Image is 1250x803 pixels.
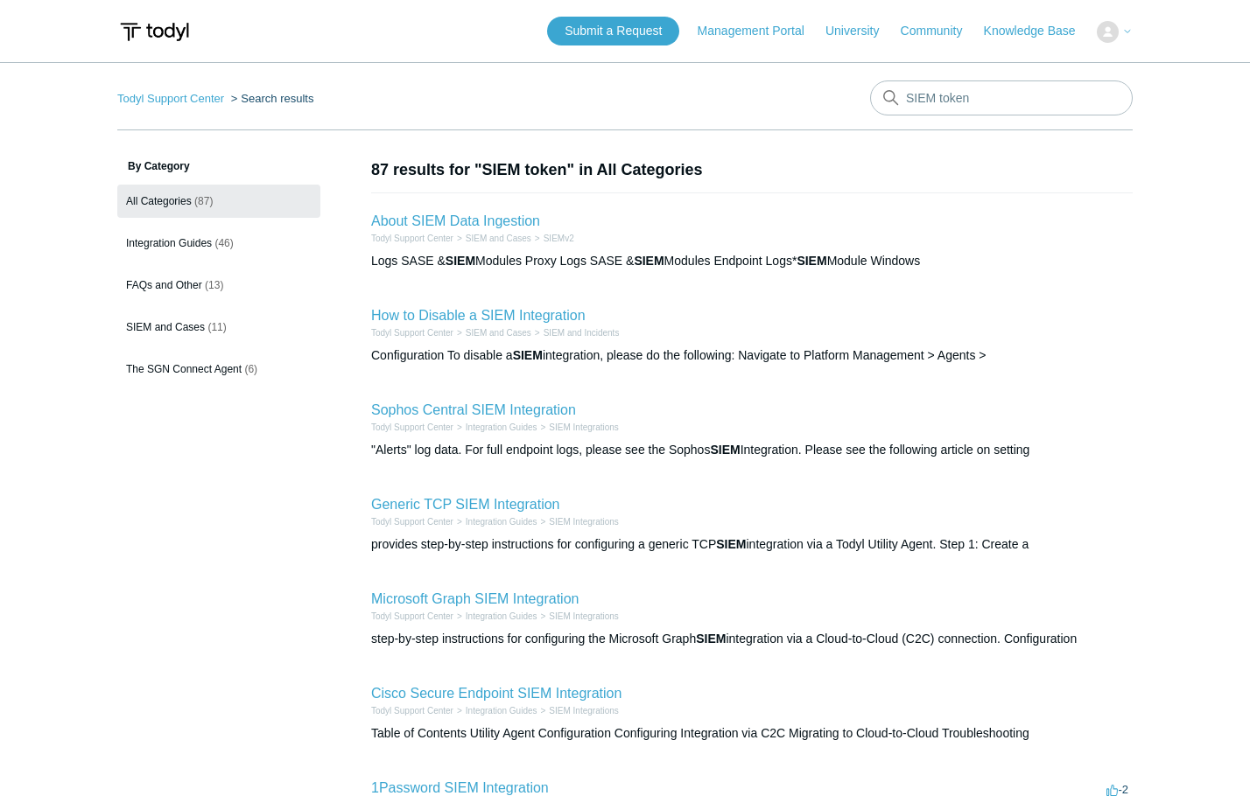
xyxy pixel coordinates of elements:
em: SIEM [513,348,543,362]
a: Todyl Support Center [371,611,453,621]
a: University [825,22,896,40]
div: step-by-step instructions for configuring the Microsoft Graph integration via a Cloud-to-Cloud (C... [371,630,1133,648]
a: Submit a Request [547,17,679,45]
a: SIEM and Cases [466,328,531,338]
li: Search results [228,92,314,105]
span: -2 [1106,783,1128,796]
div: Configuration To disable a integration, please do the following: Navigate to Platform Management ... [371,346,1133,365]
em: SIEM [634,254,664,268]
span: All Categories [126,195,192,207]
li: Todyl Support Center [371,421,453,434]
em: SIEM [716,537,746,551]
a: SIEMv2 [544,234,574,243]
a: Knowledge Base [984,22,1093,40]
li: SIEM and Incidents [531,326,620,339]
a: Todyl Support Center [371,517,453,527]
li: Todyl Support Center [371,515,453,528]
a: Todyl Support Center [371,234,453,243]
a: Integration Guides [466,517,537,527]
a: SIEM Integrations [549,422,618,432]
em: SIEM [797,254,826,268]
a: SIEM Integrations [549,706,618,716]
a: About SIEM Data Ingestion [371,213,540,228]
a: SIEM and Cases (11) [117,311,320,344]
a: Todyl Support Center [371,422,453,432]
li: Integration Guides [453,421,537,434]
a: Todyl Support Center [117,92,224,105]
span: Integration Guides [126,237,212,249]
a: Integration Guides [466,706,537,716]
a: SIEM and Incidents [544,328,620,338]
span: SIEM and Cases [126,321,205,333]
span: (6) [244,363,257,375]
li: Todyl Support Center [371,326,453,339]
span: (11) [207,321,226,333]
a: How to Disable a SIEM Integration [371,308,586,323]
li: Integration Guides [453,704,537,717]
a: Microsoft Graph SIEM Integration [371,591,579,606]
span: (13) [205,279,223,291]
h3: By Category [117,158,320,174]
li: SIEM Integrations [537,421,619,434]
a: Todyl Support Center [371,328,453,338]
div: Logs SASE & Modules Proxy Logs SASE & Modules Endpoint Logs* Module Windows [371,252,1133,270]
li: SIEM and Cases [453,326,531,339]
a: SIEM Integrations [549,517,618,527]
a: Generic TCP SIEM Integration [371,497,560,512]
a: FAQs and Other (13) [117,269,320,302]
a: Integration Guides [466,422,537,432]
a: SIEM Integrations [549,611,618,621]
li: Todyl Support Center [117,92,228,105]
a: Integration Guides (46) [117,227,320,260]
li: SIEM and Cases [453,232,531,245]
a: Community [901,22,980,40]
a: 1Password SIEM Integration [371,780,549,795]
img: Todyl Support Center Help Center home page [117,16,192,48]
em: SIEM [446,254,475,268]
span: FAQs and Other [126,279,202,291]
li: Integration Guides [453,610,537,623]
a: The SGN Connect Agent (6) [117,353,320,386]
li: SIEM Integrations [537,515,619,528]
a: All Categories (87) [117,185,320,218]
div: provides step-by-step instructions for configuring a generic TCP integration via a Todyl Utility ... [371,535,1133,554]
li: Todyl Support Center [371,610,453,623]
a: Management Portal [698,22,822,40]
a: SIEM and Cases [466,234,531,243]
span: (46) [214,237,233,249]
span: (87) [194,195,213,207]
div: Table of Contents Utility Agent Configuration Configuring Integration via C2C Migrating to Cloud-... [371,724,1133,743]
em: SIEM [696,632,726,646]
li: SIEMv2 [531,232,574,245]
li: SIEM Integrations [537,704,619,717]
li: Todyl Support Center [371,232,453,245]
em: SIEM [710,443,740,457]
h1: 87 results for "SIEM token" in All Categories [371,158,1133,182]
input: Search [870,80,1133,115]
a: Integration Guides [466,611,537,621]
span: The SGN Connect Agent [126,363,242,375]
a: Sophos Central SIEM Integration [371,402,576,417]
a: Todyl Support Center [371,706,453,716]
li: SIEM Integrations [537,610,619,623]
a: Cisco Secure Endpoint SIEM Integration [371,686,621,701]
li: Todyl Support Center [371,704,453,717]
li: Integration Guides [453,515,537,528]
div: "Alerts" log data. For full endpoint logs, please see the Sophos Integration. Please see the foll... [371,441,1133,459]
